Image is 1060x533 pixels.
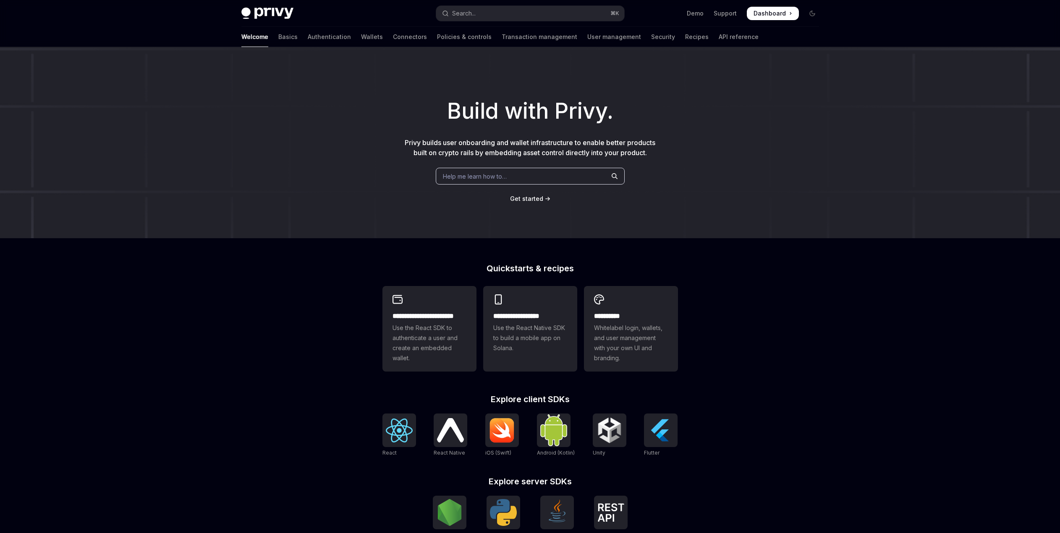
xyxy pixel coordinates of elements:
button: Open search [436,6,624,21]
a: API reference [719,27,759,47]
a: Basics [278,27,298,47]
a: Security [651,27,675,47]
span: Unity [593,450,605,456]
a: Authentication [308,27,351,47]
span: Flutter [644,450,660,456]
a: Android (Kotlin)Android (Kotlin) [537,413,575,457]
a: **** **** **** ***Use the React Native SDK to build a mobile app on Solana. [483,286,577,372]
a: React NativeReact Native [434,413,467,457]
h1: Build with Privy. [13,95,1047,127]
a: Recipes [685,27,709,47]
h2: Quickstarts & recipes [382,264,678,273]
span: React [382,450,397,456]
a: Policies & controls [437,27,492,47]
span: Use the React Native SDK to build a mobile app on Solana. [493,323,567,353]
span: Get started [510,195,543,202]
img: NodeJS [436,499,463,526]
h2: Explore server SDKs [382,477,678,486]
div: Search... [452,8,476,18]
img: React Native [437,418,464,442]
img: Python [490,499,517,526]
span: iOS (Swift) [485,450,511,456]
img: React [386,419,413,442]
span: ⌘ K [610,10,619,17]
img: iOS (Swift) [489,418,516,443]
img: Unity [596,417,623,444]
a: Support [714,9,737,18]
span: Dashboard [754,9,786,18]
span: React Native [434,450,465,456]
span: Android (Kotlin) [537,450,575,456]
a: FlutterFlutter [644,413,678,457]
span: Use the React SDK to authenticate a user and create an embedded wallet. [393,323,466,363]
a: Transaction management [502,27,577,47]
img: Java [544,499,571,526]
a: Wallets [361,27,383,47]
span: Privy builds user onboarding and wallet infrastructure to enable better products built on crypto ... [405,138,655,157]
a: iOS (Swift)iOS (Swift) [485,413,519,457]
a: Dashboard [747,7,799,20]
img: dark logo [241,8,293,19]
a: UnityUnity [593,413,626,457]
span: Whitelabel login, wallets, and user management with your own UI and branding. [594,323,668,363]
span: Help me learn how to… [443,172,507,181]
a: ReactReact [382,413,416,457]
a: Demo [687,9,704,18]
img: REST API [597,503,624,522]
a: Get started [510,195,543,203]
a: Connectors [393,27,427,47]
a: **** *****Whitelabel login, wallets, and user management with your own UI and branding. [584,286,678,372]
img: Android (Kotlin) [540,414,567,446]
img: Flutter [647,417,674,444]
h2: Explore client SDKs [382,395,678,403]
button: Toggle dark mode [806,7,819,20]
a: User management [587,27,641,47]
a: Welcome [241,27,268,47]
